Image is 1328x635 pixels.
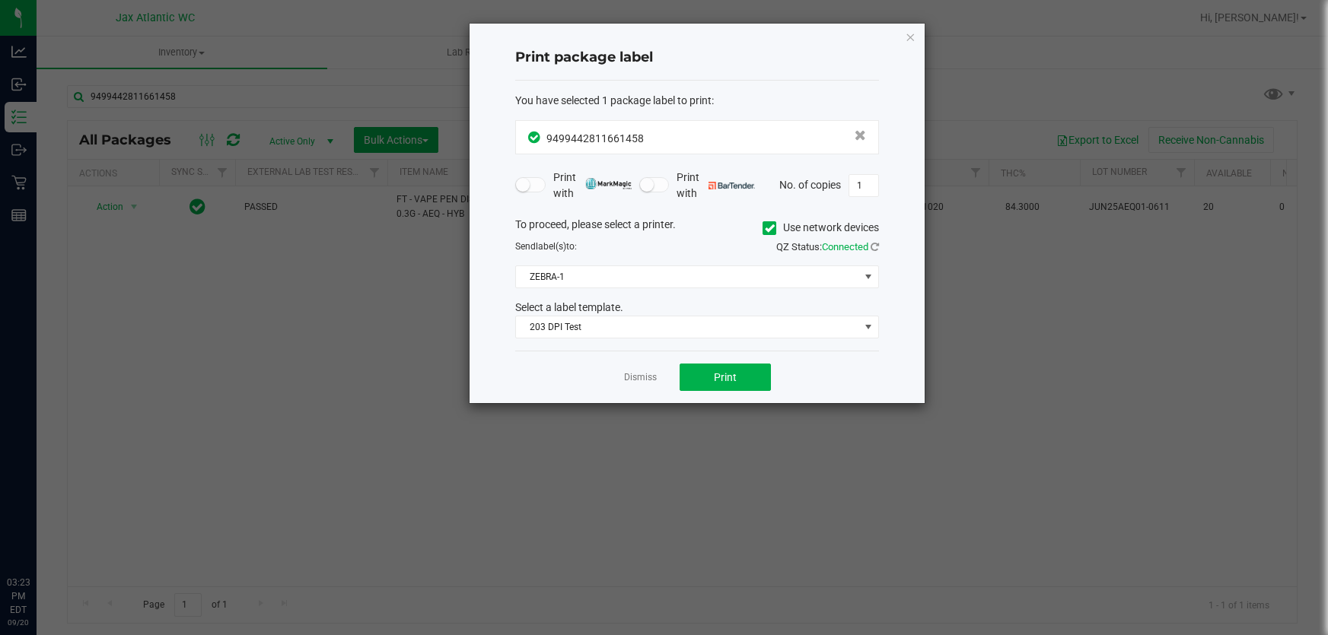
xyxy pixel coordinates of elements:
[680,364,771,391] button: Print
[504,300,890,316] div: Select a label template.
[546,132,644,144] span: 9499442811661458
[515,94,712,106] span: You have selected 1 package label to print
[536,241,566,252] span: label(s)
[709,182,755,189] img: bartender.png
[553,170,632,202] span: Print with
[624,371,657,384] a: Dismiss
[504,217,890,240] div: To proceed, please select a printer.
[528,129,543,145] span: In Sync
[677,170,755,202] span: Print with
[779,178,841,190] span: No. of copies
[516,266,859,287] span: ZEBRA-1
[15,513,61,559] iframe: Resource center
[585,178,632,189] img: mark_magic_cybra.png
[516,316,859,338] span: 203 DPI Test
[776,241,879,252] span: QZ Status:
[515,93,879,109] div: :
[822,241,868,252] span: Connected
[515,48,879,68] h4: Print package label
[763,220,879,236] label: Use network devices
[515,241,577,252] span: Send to:
[714,371,737,383] span: Print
